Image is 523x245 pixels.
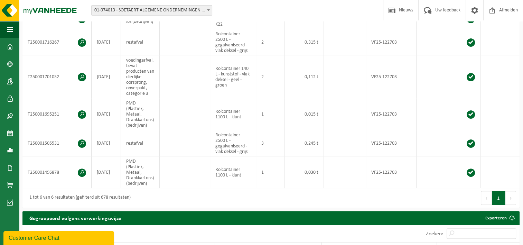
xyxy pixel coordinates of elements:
[121,130,160,156] td: restafval
[210,98,256,130] td: Rolcontainer 1100 L - klant
[22,29,92,55] td: T250001716267
[121,55,160,98] td: voedingsafval, bevat producten van dierlijke oorsprong, onverpakt, categorie 3
[256,55,285,98] td: 2
[426,231,443,237] label: Zoeken:
[256,29,285,55] td: 2
[256,130,285,156] td: 3
[366,55,417,98] td: VF25-122703
[22,211,128,225] h2: Gegroepeerd volgens verwerkingswijze
[210,130,256,156] td: Rolcontainer 2500 L - gegalvaniseerd - vlak deksel - grijs
[92,130,121,156] td: [DATE]
[492,191,505,205] button: 1
[92,29,121,55] td: [DATE]
[121,98,160,130] td: PMD (Plastiek, Metaal, Drankkartons) (bedrijven)
[22,156,92,188] td: T250001496878
[92,98,121,130] td: [DATE]
[92,156,121,188] td: [DATE]
[121,156,160,188] td: PMD (Plastiek, Metaal, Drankkartons) (bedrijven)
[121,29,160,55] td: restafval
[481,191,492,205] button: Previous
[3,230,115,245] iframe: chat widget
[256,98,285,130] td: 1
[210,156,256,188] td: Rolcontainer 1100 L - klant
[366,98,417,130] td: VF25-122703
[92,55,121,98] td: [DATE]
[285,98,324,130] td: 0,015 t
[210,29,256,55] td: Rolcontainer 2500 L - gegalvaniseerd - vlak deksel - grijs
[366,130,417,156] td: VF25-122703
[22,130,92,156] td: T250001505531
[285,55,324,98] td: 0,112 t
[285,29,324,55] td: 0,315 t
[91,5,212,16] span: 01-074013 - SOETAERT ALGEMENE ONDERNEMINGEN - OOSTENDE
[22,55,92,98] td: T250001701052
[366,29,417,55] td: VF25-122703
[256,156,285,188] td: 1
[366,156,417,188] td: VF25-122703
[285,156,324,188] td: 0,030 t
[210,55,256,98] td: Rolcontainer 140 L - kunststof - vlak deksel - geel - groen
[285,130,324,156] td: 0,245 t
[505,191,516,205] button: Next
[26,192,131,204] div: 1 tot 6 van 6 resultaten (gefilterd uit 678 resultaten)
[480,211,519,225] a: Exporteren
[22,98,92,130] td: T250001695251
[92,6,212,15] span: 01-074013 - SOETAERT ALGEMENE ONDERNEMINGEN - OOSTENDE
